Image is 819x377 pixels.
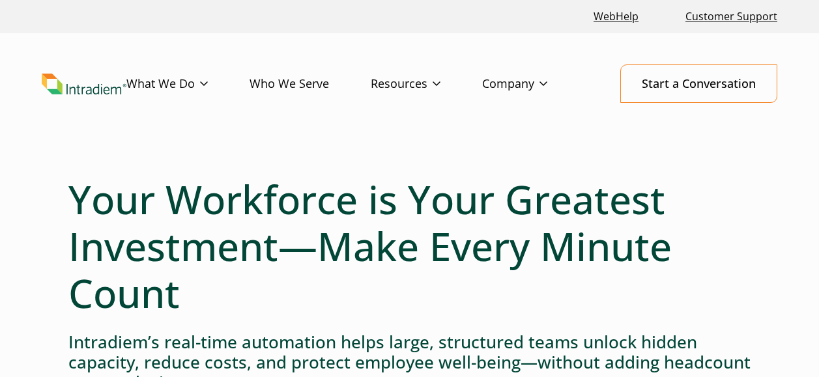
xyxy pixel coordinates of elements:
[680,3,783,31] a: Customer Support
[68,176,751,316] h1: Your Workforce is Your Greatest Investment—Make Every Minute Count
[588,3,644,31] a: Link opens in a new window
[250,65,371,103] a: Who We Serve
[42,74,126,94] img: Intradiem
[42,74,126,94] a: Link to homepage of Intradiem
[620,64,777,103] a: Start a Conversation
[126,65,250,103] a: What We Do
[482,65,589,103] a: Company
[371,65,482,103] a: Resources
